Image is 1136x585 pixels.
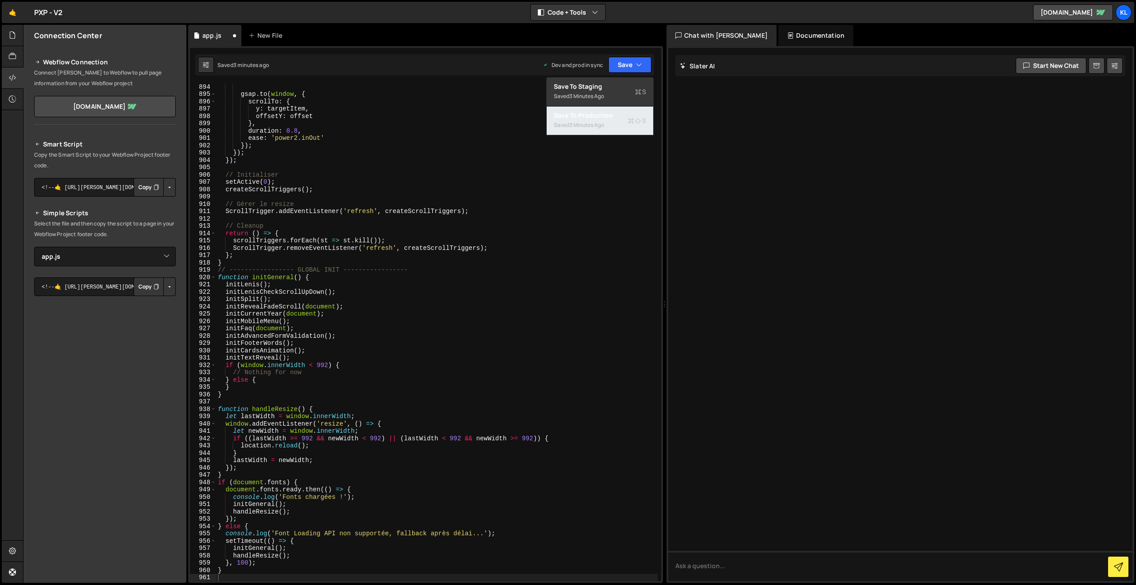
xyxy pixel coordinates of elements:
h2: Webflow Connection [34,57,176,67]
div: 901 [190,134,216,142]
button: Copy [134,178,164,197]
div: Chat with [PERSON_NAME] [667,25,777,46]
div: 898 [190,113,216,120]
div: 953 [190,515,216,523]
p: Select the file and then copy the script to a page in your Webflow Project footer code. [34,218,176,240]
div: 935 [190,383,216,391]
div: 956 [190,538,216,545]
div: 907 [190,178,216,186]
iframe: YouTube video player [34,396,177,476]
a: [DOMAIN_NAME] [34,96,176,117]
div: 938 [190,406,216,413]
div: New File [248,31,286,40]
div: 934 [190,376,216,384]
div: 3 minutes ago [233,61,269,69]
div: PXP - V2 [34,7,63,18]
button: Save to StagingS Saved3 minutes ago [547,78,653,107]
div: Saved [217,61,269,69]
div: 957 [190,545,216,552]
button: Save [608,57,651,73]
h2: Smart Script [34,139,176,150]
a: Kl [1116,4,1132,20]
div: 950 [190,494,216,501]
div: 955 [190,530,216,538]
div: Saved [554,120,646,130]
div: Documentation [778,25,853,46]
div: 904 [190,157,216,164]
h2: Connection Center [34,31,102,40]
div: Button group with nested dropdown [134,178,176,197]
p: Copy the Smart Script to your Webflow Project footer code. [34,150,176,171]
div: 917 [190,252,216,259]
div: 3 minutes ago [569,121,604,129]
div: 940 [190,420,216,428]
div: 958 [190,552,216,560]
div: 897 [190,105,216,113]
div: 902 [190,142,216,150]
button: Code + Tools [531,4,605,20]
div: 951 [190,501,216,508]
p: Connect [PERSON_NAME] to Webflow to pull page information from your Webflow project [34,67,176,89]
div: 899 [190,120,216,127]
div: 900 [190,127,216,135]
div: app.js [202,31,221,40]
div: 925 [190,310,216,318]
div: 912 [190,215,216,223]
div: 896 [190,98,216,106]
div: 941 [190,427,216,435]
div: 943 [190,442,216,450]
div: 915 [190,237,216,245]
div: Dev and prod in sync [543,61,603,69]
div: 921 [190,281,216,289]
div: 931 [190,354,216,362]
div: 952 [190,508,216,516]
div: 914 [190,230,216,237]
div: Save to Production [554,111,646,120]
div: 954 [190,523,216,530]
div: 908 [190,186,216,194]
div: 927 [190,325,216,332]
div: 959 [190,559,216,567]
div: 895 [190,91,216,98]
div: 911 [190,208,216,215]
button: Save to ProductionS Saved3 minutes ago [547,107,653,135]
div: 932 [190,362,216,369]
div: 919 [190,266,216,274]
div: 942 [190,435,216,443]
div: 936 [190,391,216,399]
textarea: <!--🤙 [URL][PERSON_NAME][DOMAIN_NAME]> <script>document.addEventListener("DOMContentLoaded", func... [34,277,176,296]
button: Copy [134,277,164,296]
div: 930 [190,347,216,355]
div: 947 [190,471,216,479]
a: 🤙 [2,2,24,23]
div: 923 [190,296,216,303]
h2: Slater AI [680,62,715,70]
span: S [628,116,646,125]
a: [DOMAIN_NAME] [1033,4,1113,20]
div: Button group with nested dropdown [134,277,176,296]
div: 910 [190,201,216,208]
div: 918 [190,259,216,267]
div: 961 [190,574,216,581]
div: 909 [190,193,216,201]
div: 920 [190,274,216,281]
span: S [635,87,646,96]
div: 926 [190,318,216,325]
div: 894 [190,83,216,91]
div: Saved [554,91,646,102]
div: 903 [190,149,216,157]
div: 905 [190,164,216,171]
div: 924 [190,303,216,311]
div: 3 minutes ago [569,92,604,100]
div: 913 [190,222,216,230]
button: Start new chat [1016,58,1086,74]
div: 922 [190,289,216,296]
iframe: YouTube video player [34,311,177,391]
div: 929 [190,340,216,347]
div: 928 [190,332,216,340]
div: 906 [190,171,216,179]
div: 948 [190,479,216,486]
div: 949 [190,486,216,494]
div: 945 [190,457,216,464]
